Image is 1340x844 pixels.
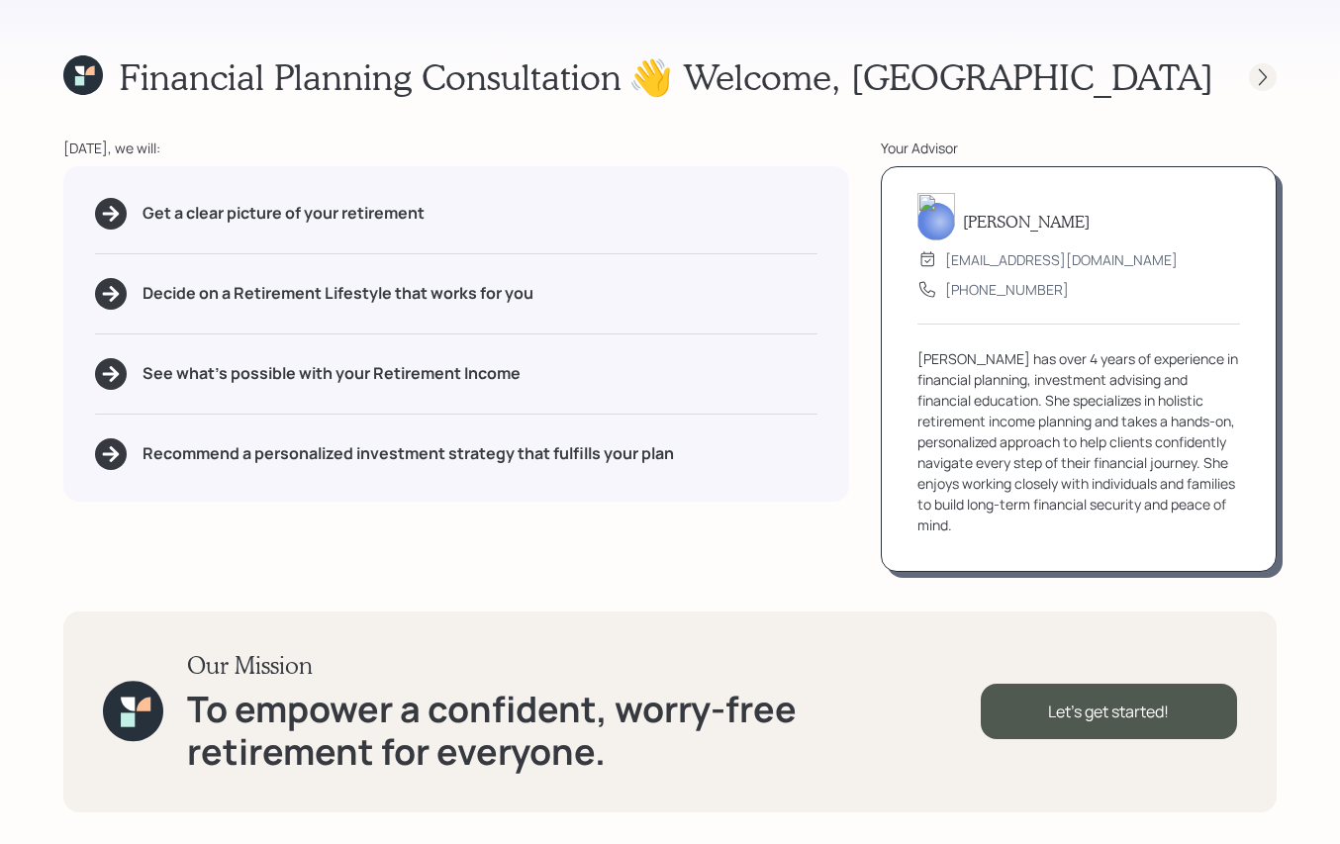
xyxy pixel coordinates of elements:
div: [PERSON_NAME] has over 4 years of experience in financial planning, investment advising and finan... [917,348,1240,535]
h3: Our Mission [187,651,981,680]
div: Your Advisor [881,138,1277,158]
h5: [PERSON_NAME] [963,212,1090,231]
div: [PHONE_NUMBER] [945,279,1069,300]
h1: To empower a confident, worry-free retirement for everyone. [187,688,981,773]
div: [DATE], we will: [63,138,849,158]
h5: Recommend a personalized investment strategy that fulfills your plan [143,444,674,463]
h5: See what's possible with your Retirement Income [143,364,521,383]
h5: Decide on a Retirement Lifestyle that works for you [143,284,533,303]
h1: 👋 Welcome , [GEOGRAPHIC_DATA] [628,55,1213,98]
h1: Financial Planning Consultation [119,55,622,98]
h5: Get a clear picture of your retirement [143,204,425,223]
div: Let's get started! [981,684,1237,739]
div: [EMAIL_ADDRESS][DOMAIN_NAME] [945,249,1178,270]
img: aleksandra-headshot.png [917,193,955,240]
